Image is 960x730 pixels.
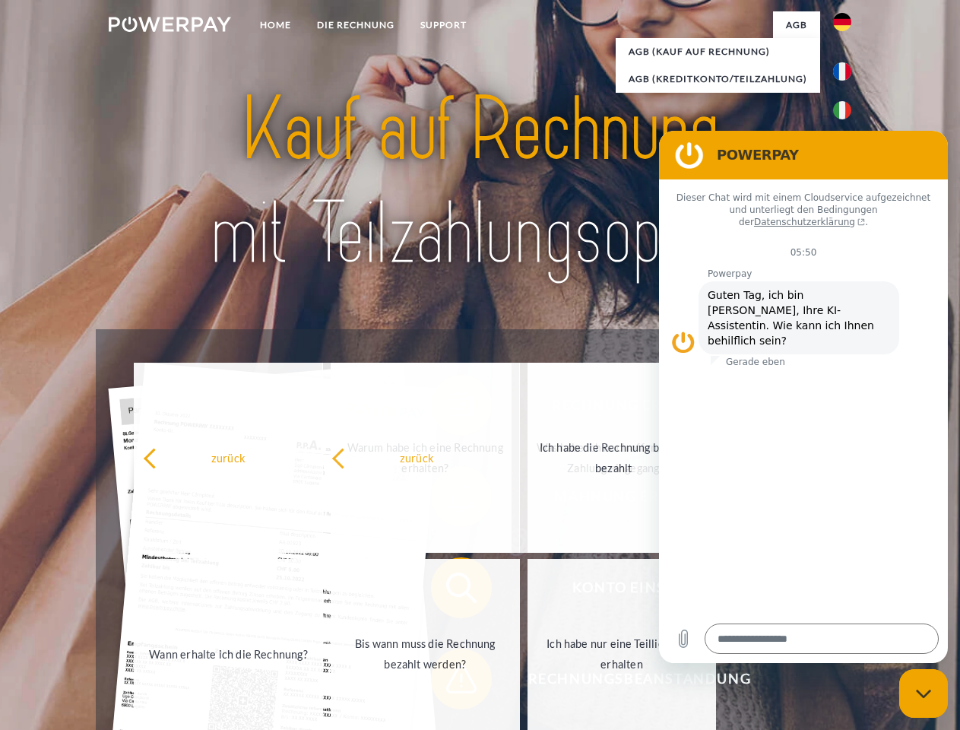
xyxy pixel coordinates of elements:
img: title-powerpay_de.svg [145,73,815,291]
div: zurück [331,447,502,468]
iframe: Schaltfläche zum Öffnen des Messaging-Fensters; Konversation läuft [899,669,948,718]
a: AGB (Kreditkonto/Teilzahlung) [616,65,820,93]
div: Ich habe nur eine Teillieferung erhalten [537,633,708,674]
img: de [833,13,851,31]
div: zurück [143,447,314,468]
a: SUPPORT [407,11,480,39]
div: Ich habe die Rechnung bereits bezahlt [528,437,699,478]
div: Bis wann muss die Rechnung bezahlt werden? [340,633,511,674]
a: AGB (Kauf auf Rechnung) [616,38,820,65]
a: DIE RECHNUNG [304,11,407,39]
a: Home [247,11,304,39]
img: logo-powerpay-white.svg [109,17,231,32]
img: fr [833,62,851,81]
img: it [833,101,851,119]
iframe: Messaging-Fenster [659,131,948,663]
div: Wann erhalte ich die Rechnung? [143,643,314,664]
a: agb [773,11,820,39]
